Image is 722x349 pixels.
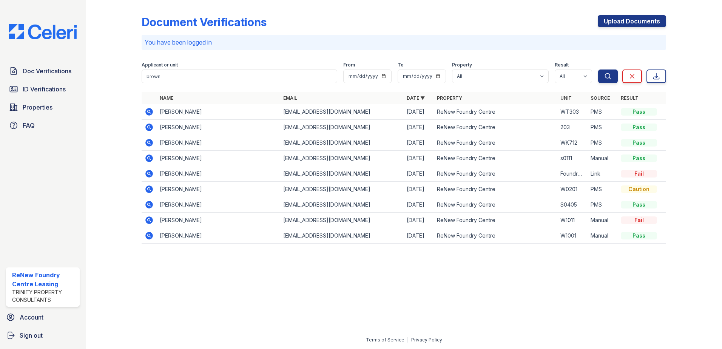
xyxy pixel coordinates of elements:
td: ReNew Foundry Centre [434,166,557,182]
a: Upload Documents [598,15,666,27]
td: [EMAIL_ADDRESS][DOMAIN_NAME] [280,166,404,182]
td: WK712 [557,135,588,151]
label: From [343,62,355,68]
td: ReNew Foundry Centre [434,151,557,166]
td: [EMAIL_ADDRESS][DOMAIN_NAME] [280,213,404,228]
td: ReNew Foundry Centre [434,182,557,197]
td: [PERSON_NAME] [157,197,280,213]
td: [EMAIL_ADDRESS][DOMAIN_NAME] [280,151,404,166]
span: Account [20,313,43,322]
td: [DATE] [404,120,434,135]
td: PMS [588,197,618,213]
td: [DATE] [404,182,434,197]
td: [DATE] [404,151,434,166]
input: Search by name, email, or unit number [142,69,337,83]
td: [EMAIL_ADDRESS][DOMAIN_NAME] [280,104,404,120]
td: ReNew Foundry Centre [434,197,557,213]
a: Name [160,95,173,101]
td: [DATE] [404,166,434,182]
label: Applicant or unit [142,62,178,68]
a: Email [283,95,297,101]
td: s0111 [557,151,588,166]
td: PMS [588,120,618,135]
td: [PERSON_NAME] [157,228,280,244]
a: FAQ [6,118,80,133]
div: Pass [621,154,657,162]
td: [EMAIL_ADDRESS][DOMAIN_NAME] [280,135,404,151]
div: Pass [621,108,657,116]
a: Sign out [3,328,83,343]
td: W1011 [557,213,588,228]
span: Sign out [20,331,43,340]
td: [EMAIL_ADDRESS][DOMAIN_NAME] [280,182,404,197]
a: Property [437,95,462,101]
td: PMS [588,182,618,197]
div: Document Verifications [142,15,267,29]
td: [EMAIL_ADDRESS][DOMAIN_NAME] [280,120,404,135]
a: Terms of Service [366,337,404,343]
td: [PERSON_NAME] [157,135,280,151]
td: [PERSON_NAME] [157,104,280,120]
div: ReNew Foundry Centre Leasing [12,270,77,289]
td: ReNew Foundry Centre [434,213,557,228]
a: Privacy Policy [411,337,442,343]
td: PMS [588,104,618,120]
p: You have been logged in [145,38,663,47]
label: Property [452,62,472,68]
td: [EMAIL_ADDRESS][DOMAIN_NAME] [280,228,404,244]
td: [DATE] [404,197,434,213]
td: [PERSON_NAME] [157,151,280,166]
div: Pass [621,201,657,208]
span: FAQ [23,121,35,130]
div: Pass [621,139,657,147]
label: Result [555,62,569,68]
div: Trinity Property Consultants [12,289,77,304]
td: ReNew Foundry Centre [434,135,557,151]
img: CE_Logo_Blue-a8612792a0a2168367f1c8372b55b34899dd931a85d93a1a3d3e32e68fde9ad4.png [3,24,83,39]
div: Pass [621,124,657,131]
td: WT303 [557,104,588,120]
td: W0201 [557,182,588,197]
td: [PERSON_NAME] [157,120,280,135]
div: Fail [621,216,657,224]
a: ID Verifications [6,82,80,97]
td: ReNew Foundry Centre [434,228,557,244]
a: Properties [6,100,80,115]
td: S0405 [557,197,588,213]
td: W1001 [557,228,588,244]
span: ID Verifications [23,85,66,94]
td: Manual [588,228,618,244]
div: Pass [621,232,657,239]
td: Link [588,166,618,182]
div: | [407,337,409,343]
td: [PERSON_NAME] [157,182,280,197]
td: Manual [588,213,618,228]
a: Result [621,95,639,101]
td: 203 [557,120,588,135]
td: Foundry row [557,166,588,182]
td: [DATE] [404,135,434,151]
div: Caution [621,185,657,193]
span: Properties [23,103,52,112]
td: ReNew Foundry Centre [434,104,557,120]
td: PMS [588,135,618,151]
td: Manual [588,151,618,166]
a: Source [591,95,610,101]
td: [EMAIL_ADDRESS][DOMAIN_NAME] [280,197,404,213]
td: [DATE] [404,228,434,244]
td: ReNew Foundry Centre [434,120,557,135]
td: [PERSON_NAME] [157,166,280,182]
label: To [398,62,404,68]
span: Doc Verifications [23,66,71,76]
a: Doc Verifications [6,63,80,79]
td: [DATE] [404,104,434,120]
a: Date ▼ [407,95,425,101]
div: Fail [621,170,657,178]
td: [PERSON_NAME] [157,213,280,228]
a: Unit [560,95,572,101]
a: Account [3,310,83,325]
td: [DATE] [404,213,434,228]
